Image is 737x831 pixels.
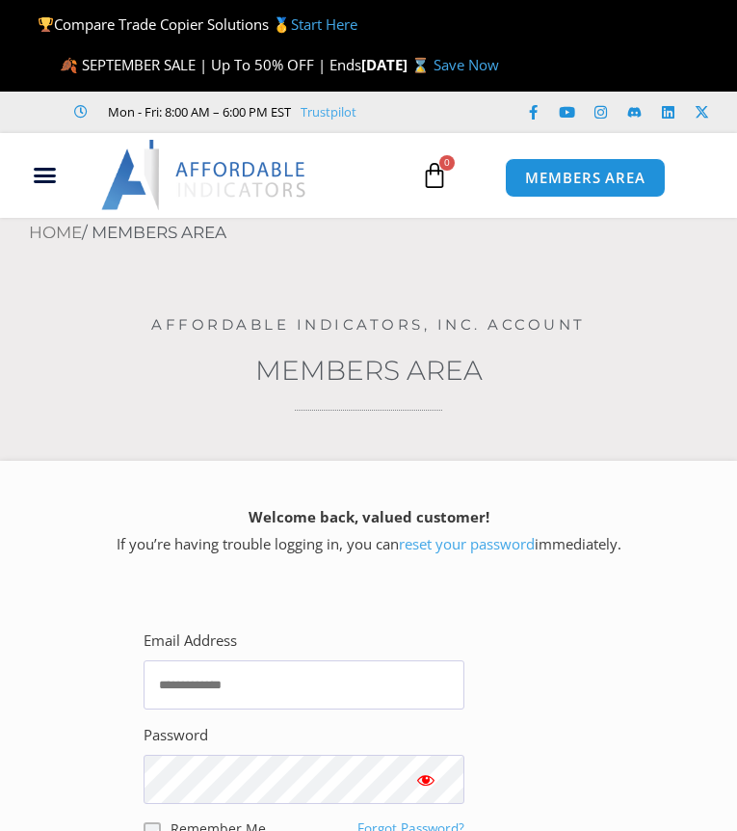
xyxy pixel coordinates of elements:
nav: Breadcrumb [29,218,737,249]
span: 🍂 SEPTEMBER SALE | Up To 50% OFF | Ends [60,55,361,74]
a: Members Area [255,354,483,387]
a: MEMBERS AREA [505,158,666,198]
strong: Welcome back, valued customer! [249,507,489,526]
div: Menu Toggle [8,157,81,194]
a: Save Now [434,55,499,74]
a: Home [29,223,82,242]
p: If you’re having trouble logging in, you can immediately. [34,504,703,558]
span: Mon - Fri: 8:00 AM – 6:00 PM EST [103,100,291,123]
a: reset your password [399,534,535,553]
a: Affordable Indicators, Inc. Account [151,315,586,334]
span: 0 [439,155,455,171]
img: 🏆 [39,17,53,32]
a: Start Here [291,14,357,34]
span: MEMBERS AREA [525,171,645,185]
span: Compare Trade Copier Solutions 🥇 [38,14,357,34]
a: Trustpilot [301,100,356,123]
a: 0 [392,147,477,203]
label: Email Address [144,628,237,655]
img: LogoAI | Affordable Indicators – NinjaTrader [101,140,308,209]
button: Show password [387,755,464,804]
strong: [DATE] ⌛ [361,55,434,74]
label: Password [144,722,208,749]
